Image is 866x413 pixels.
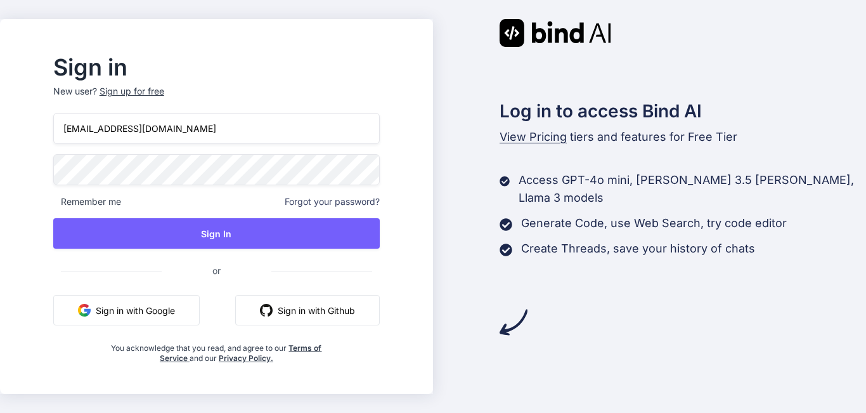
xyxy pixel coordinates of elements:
img: google [78,304,91,317]
div: Sign up for free [100,85,164,98]
a: Privacy Policy. [219,353,273,363]
img: github [260,304,273,317]
img: arrow [500,308,527,336]
img: Bind AI logo [500,19,611,47]
button: Sign In [53,218,380,249]
span: Forgot your password? [285,195,380,208]
p: tiers and features for Free Tier [500,128,866,146]
h2: Log in to access Bind AI [500,98,866,124]
div: You acknowledge that you read, and agree to our and our [108,336,326,364]
span: or [162,255,271,286]
p: Create Threads, save your history of chats [521,240,755,258]
span: Remember me [53,195,121,208]
input: Login or Email [53,113,380,144]
p: Generate Code, use Web Search, try code editor [521,214,787,232]
h2: Sign in [53,57,380,77]
span: View Pricing [500,130,567,143]
button: Sign in with Google [53,295,200,325]
a: Terms of Service [160,343,322,363]
button: Sign in with Github [235,295,380,325]
p: Access GPT-4o mini, [PERSON_NAME] 3.5 [PERSON_NAME], Llama 3 models [519,171,866,207]
p: New user? [53,85,380,113]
